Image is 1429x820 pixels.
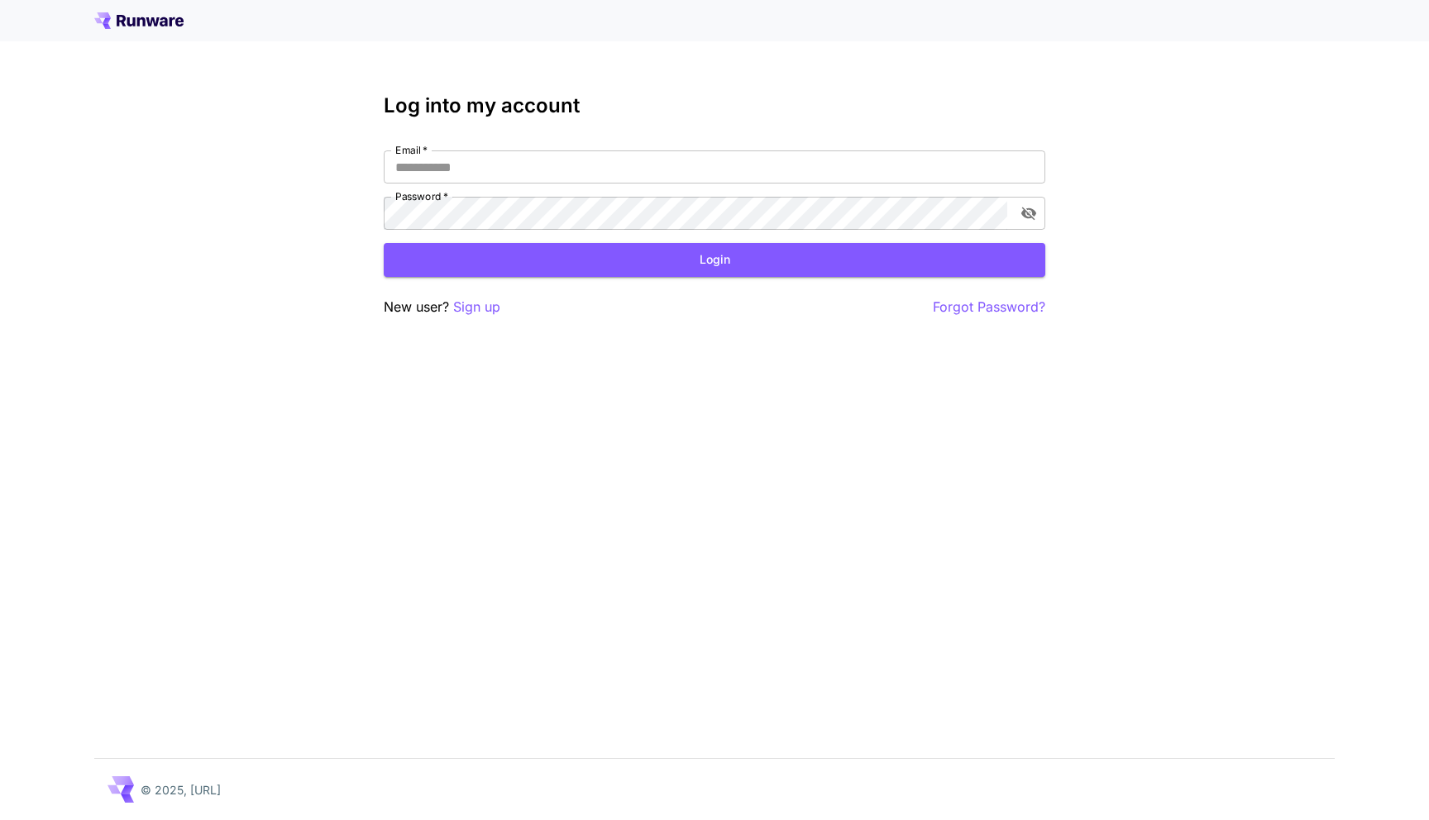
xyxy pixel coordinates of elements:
[395,189,448,203] label: Password
[141,781,221,799] p: © 2025, [URL]
[453,297,500,317] button: Sign up
[395,143,428,157] label: Email
[384,297,500,317] p: New user?
[384,243,1045,277] button: Login
[384,94,1045,117] h3: Log into my account
[1014,198,1044,228] button: toggle password visibility
[933,297,1045,317] button: Forgot Password?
